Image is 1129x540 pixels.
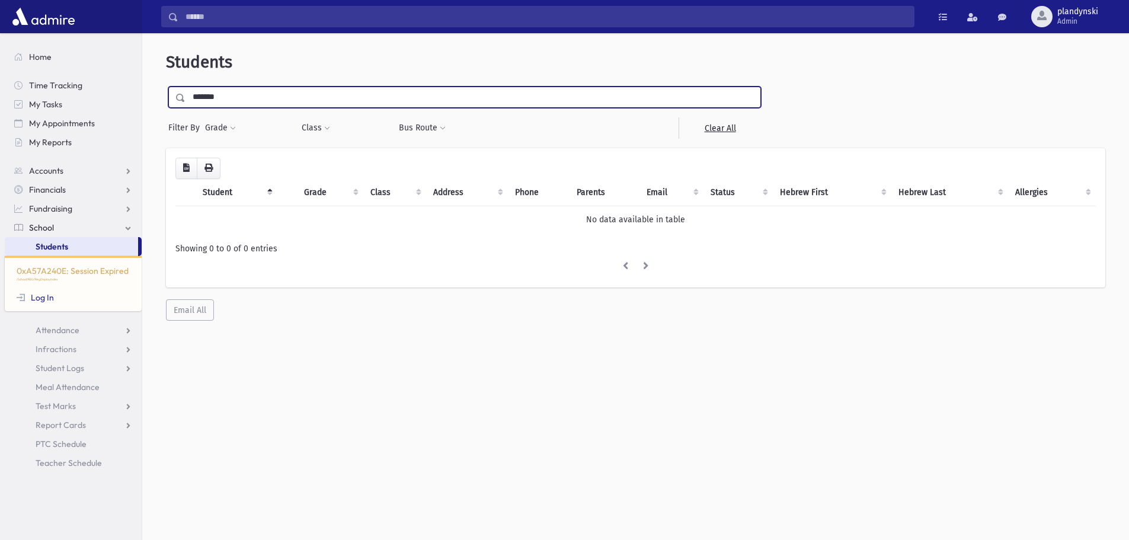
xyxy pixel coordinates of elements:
a: Teacher Schedule [5,453,142,472]
span: Meal Attendance [36,382,100,392]
a: Log In [17,292,54,303]
button: Email All [166,299,214,321]
button: Class [301,117,331,139]
a: PTC Schedule [5,434,142,453]
th: Parents [570,179,640,206]
span: School [29,222,54,233]
span: Students [166,52,232,72]
a: Financials [5,180,142,199]
a: My Reports [5,133,142,152]
th: Class: activate to sort column ascending [363,179,426,206]
span: Time Tracking [29,80,82,91]
button: Print [197,158,220,179]
a: Report Cards [5,416,142,434]
th: Address: activate to sort column ascending [426,179,508,206]
span: plandynski [1057,7,1098,17]
th: Hebrew First: activate to sort column ascending [773,179,891,206]
a: Student Logs [5,359,142,378]
th: Allergies: activate to sort column ascending [1008,179,1096,206]
span: Accounts [29,165,63,176]
a: Meal Attendance [5,378,142,397]
span: Test Marks [36,401,76,411]
span: My Reports [29,137,72,148]
th: Grade: activate to sort column ascending [297,179,363,206]
a: Fundraising [5,199,142,218]
button: Bus Route [398,117,446,139]
th: Hebrew Last: activate to sort column ascending [891,179,1008,206]
span: Infractions [36,344,76,354]
span: Students [36,241,68,252]
a: Test Marks [5,397,142,416]
span: Teacher Schedule [36,458,102,468]
span: Home [29,52,52,62]
th: Email: activate to sort column ascending [639,179,703,206]
div: Showing 0 to 0 of 0 entries [175,242,1096,255]
span: My Tasks [29,99,62,110]
a: Students [5,237,138,256]
a: My Tasks [5,95,142,114]
a: Attendance [5,321,142,340]
span: Admin [1057,17,1098,26]
span: Filter By [168,122,204,134]
p: /School/REG/RegDisplayIndex [17,277,130,282]
a: Clear All [679,117,761,139]
img: AdmirePro [9,5,78,28]
a: Accounts [5,161,142,180]
button: Grade [204,117,236,139]
a: School [5,218,142,237]
a: My Appointments [5,114,142,133]
span: PTC Schedule [36,439,87,449]
a: Infractions [5,340,142,359]
span: Student Logs [36,363,84,373]
a: Time Tracking [5,76,142,95]
span: My Appointments [29,118,95,129]
button: CSV [175,158,197,179]
span: Financials [29,184,66,195]
span: Report Cards [36,420,86,430]
th: Phone [508,179,569,206]
a: Home [5,47,142,66]
div: 0xA57A240E: Session Expired [5,256,142,311]
input: Search [178,6,914,27]
th: Student: activate to sort column descending [196,179,277,206]
td: No data available in table [175,206,1096,233]
th: Status: activate to sort column ascending [703,179,773,206]
span: Attendance [36,325,79,335]
span: Fundraising [29,203,72,214]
